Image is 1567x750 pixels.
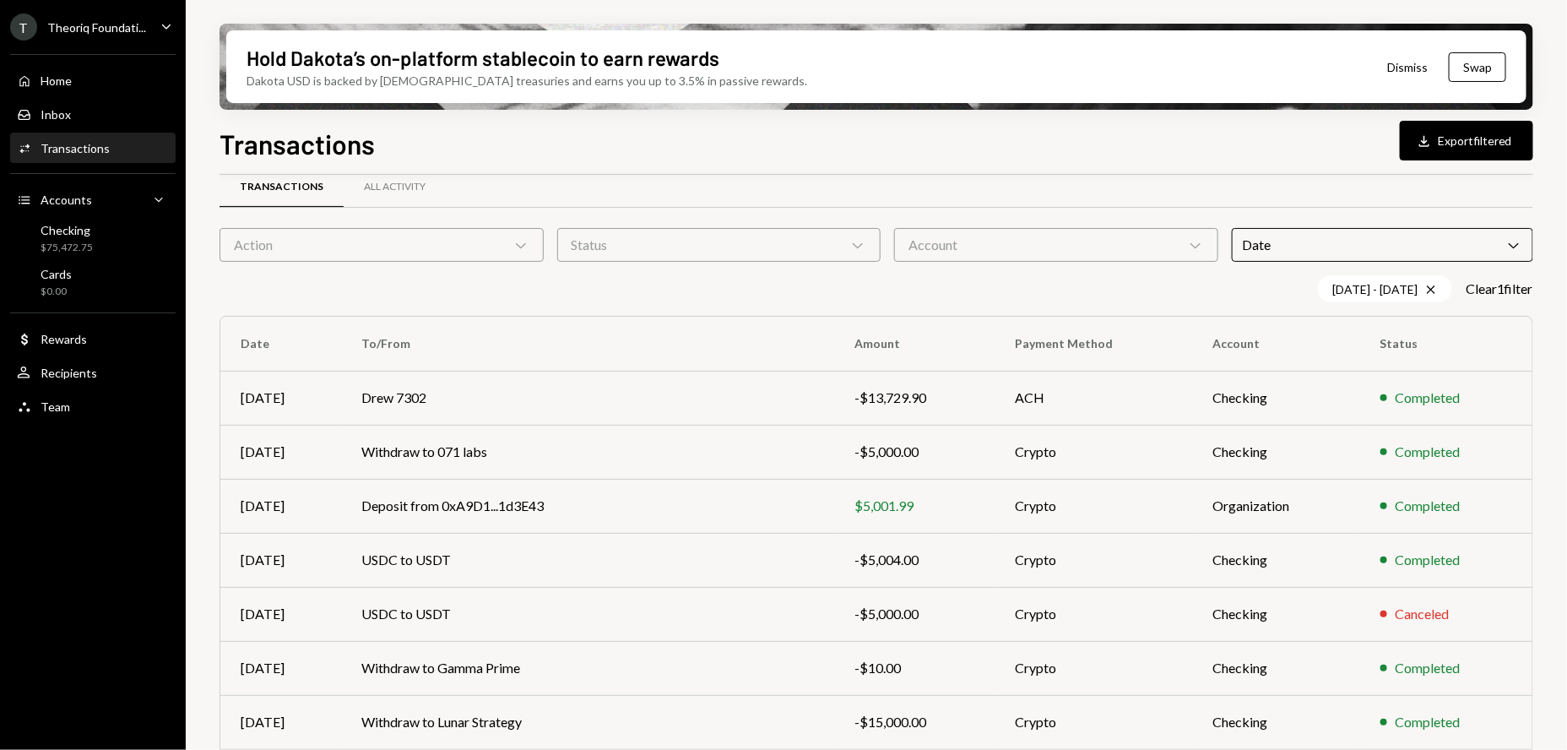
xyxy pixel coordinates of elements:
button: Swap [1449,52,1506,82]
div: Transactions [240,180,323,194]
a: Cards$0.00 [10,262,176,302]
a: Home [10,65,176,95]
div: Completed [1396,442,1461,462]
div: [DATE] [241,496,321,516]
div: Checking [41,223,93,237]
td: Checking [1193,587,1360,641]
div: -$5,000.00 [855,442,975,462]
div: Accounts [41,193,92,207]
th: To/From [341,317,835,371]
td: Withdraw to Gamma Prime [341,641,835,695]
a: Team [10,391,176,421]
th: Date [220,317,341,371]
div: -$5,004.00 [855,550,975,570]
td: Checking [1193,641,1360,695]
td: Checking [1193,533,1360,587]
div: Cards [41,267,72,281]
h1: Transactions [220,127,375,160]
th: Amount [835,317,995,371]
div: T [10,14,37,41]
a: Transactions [220,166,344,209]
div: [DATE] [241,712,321,732]
div: Team [41,399,70,414]
div: -$13,729.90 [855,388,975,408]
div: Completed [1396,712,1461,732]
button: Dismiss [1366,47,1449,87]
div: [DATE] [241,550,321,570]
td: Crypto [995,641,1193,695]
div: Completed [1396,496,1461,516]
div: Account [894,228,1218,262]
th: Account [1193,317,1360,371]
div: Canceled [1396,604,1450,624]
div: Dakota USD is backed by [DEMOGRAPHIC_DATA] treasuries and earns you up to 3.5% in passive rewards. [247,72,807,90]
div: [DATE] [241,658,321,678]
div: Action [220,228,544,262]
div: Date [1232,228,1533,262]
a: Accounts [10,184,176,215]
td: Checking [1193,425,1360,479]
div: All Activity [364,180,426,194]
div: [DATE] [241,388,321,408]
div: Hold Dakota’s on-platform stablecoin to earn rewards [247,44,719,72]
div: -$10.00 [855,658,975,678]
th: Status [1360,317,1532,371]
td: Crypto [995,695,1193,749]
div: Transactions [41,141,110,155]
td: Crypto [995,533,1193,587]
td: Crypto [995,479,1193,533]
td: ACH [995,371,1193,425]
div: [DATE] [241,604,321,624]
td: Crypto [995,425,1193,479]
button: Clear1filter [1466,280,1533,298]
a: All Activity [344,166,446,209]
a: Rewards [10,323,176,354]
td: USDC to USDT [341,587,835,641]
div: Inbox [41,107,71,122]
div: Recipients [41,366,97,380]
div: [DATE] - [DATE] [1318,275,1452,302]
td: Crypto [995,587,1193,641]
td: Organization [1193,479,1360,533]
td: Withdraw to 071 labs [341,425,835,479]
td: Checking [1193,371,1360,425]
td: Checking [1193,695,1360,749]
div: $75,472.75 [41,241,93,255]
div: Theoriq Foundati... [47,20,146,35]
div: -$15,000.00 [855,712,975,732]
a: Transactions [10,133,176,163]
td: Drew 7302 [341,371,835,425]
div: $5,001.99 [855,496,975,516]
td: Withdraw to Lunar Strategy [341,695,835,749]
button: Exportfiltered [1400,121,1533,160]
div: Completed [1396,550,1461,570]
th: Payment Method [995,317,1193,371]
div: Completed [1396,388,1461,408]
a: Inbox [10,99,176,129]
div: Home [41,73,72,88]
a: Checking$75,472.75 [10,218,176,258]
a: Recipients [10,357,176,388]
div: -$5,000.00 [855,604,975,624]
td: Deposit from 0xA9D1...1d3E43 [341,479,835,533]
td: USDC to USDT [341,533,835,587]
div: $0.00 [41,285,72,299]
div: Status [557,228,881,262]
div: Completed [1396,658,1461,678]
div: [DATE] [241,442,321,462]
div: Rewards [41,332,87,346]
